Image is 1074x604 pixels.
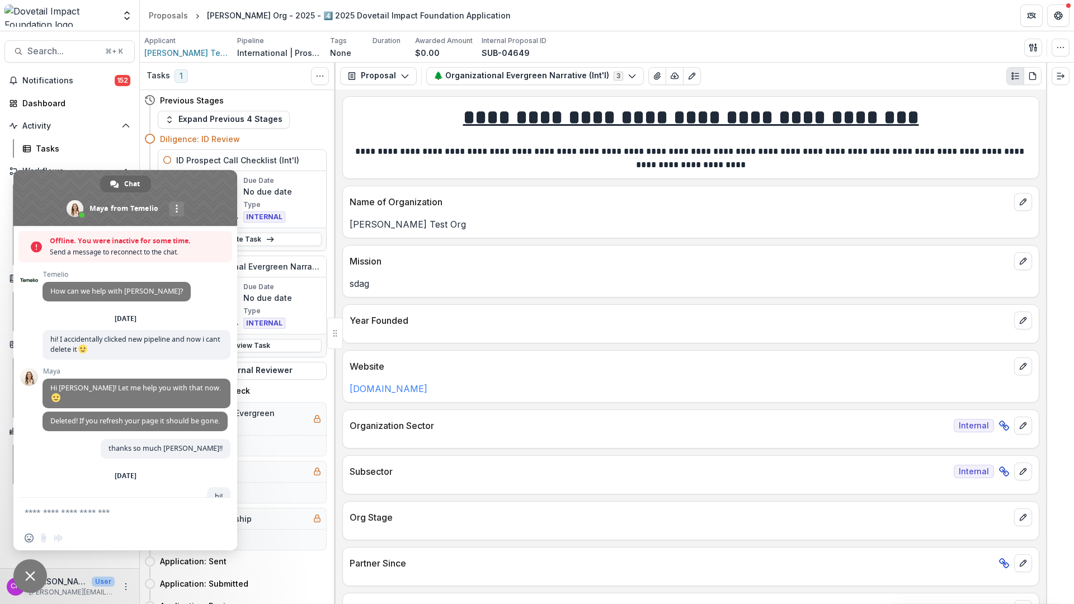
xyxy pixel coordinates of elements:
[22,97,126,109] div: Dashboard
[4,72,135,89] button: Notifications152
[350,195,1010,209] p: Name of Organization
[243,186,322,197] p: No due date
[100,176,151,192] a: Chat
[144,7,192,23] a: Proposals
[1014,193,1032,211] button: edit
[1014,554,1032,572] button: edit
[340,67,417,85] button: Proposal
[29,587,115,597] p: [PERSON_NAME][EMAIL_ADDRESS][DOMAIN_NAME]
[482,47,530,59] p: SUB-04649
[115,315,136,322] div: [DATE]
[25,498,204,526] textarea: Compose your message...
[115,473,136,479] div: [DATE]
[350,218,1032,231] p: [PERSON_NAME] Test Org
[4,336,135,353] button: Open Contacts
[4,270,135,287] button: Open Documents
[1014,508,1032,526] button: edit
[648,67,666,85] button: View Attached Files
[1006,67,1024,85] button: Plaintext view
[144,47,228,59] a: [PERSON_NAME] Test Org
[1047,4,1070,27] button: Get Help
[1014,417,1032,435] button: edit
[25,534,34,542] span: Insert an emoji
[176,261,322,272] h5: 🌲 Organizational Evergreen Narrative (Int'l)
[215,492,223,501] span: hi!
[158,111,290,129] button: Expand Previous 4 Stages
[350,511,1010,524] p: Org Stage
[330,36,347,46] p: Tags
[158,362,327,380] button: Add Internal Reviewer
[160,95,224,106] h4: Previous Stages
[4,422,135,440] button: Open Data & Reporting
[1024,67,1042,85] button: PDF view
[50,235,227,247] span: Offline. You were inactive for some time.
[43,271,191,279] span: Temelio
[149,10,188,21] div: Proposals
[1020,4,1043,27] button: Partners
[160,578,248,589] h4: Application: Submitted
[1014,252,1032,270] button: edit
[176,154,299,166] h5: ID Prospect Call Checklist (Int'l)
[103,45,125,58] div: ⌘ + K
[4,94,135,112] a: Dashboard
[237,47,321,59] p: International | Prospects Pipeline
[22,76,115,86] span: Notifications
[1014,463,1032,480] button: edit
[115,75,130,86] span: 152
[1052,67,1070,85] button: Expand right
[119,580,133,593] button: More
[4,40,135,63] button: Search...
[18,139,135,158] a: Tasks
[109,443,223,453] span: thanks so much [PERSON_NAME]!!
[4,4,115,27] img: Dovetail Impact Foundation logo
[163,339,322,352] a: Review Task
[954,465,994,478] span: Internal
[415,47,440,59] p: $0.00
[160,555,227,567] h4: Application: Sent
[426,67,644,85] button: 🌲 Organizational Evergreen Narrative (Int'l)3
[27,46,98,56] span: Search...
[1014,357,1032,375] button: edit
[119,4,135,27] button: Open entity switcher
[43,367,230,375] span: Maya
[350,360,1010,373] p: Website
[350,314,1010,327] p: Year Founded
[243,306,322,316] p: Type
[415,36,473,46] p: Awarded Amount
[144,36,176,46] p: Applicant
[243,200,322,210] p: Type
[50,286,183,296] span: How can we help with [PERSON_NAME]?
[4,162,135,180] button: Open Workflows
[50,416,220,426] span: Deleted! If you refresh your page it should be gone.
[350,419,949,432] p: Organization Sector
[163,233,322,246] a: Complete Task
[22,167,117,176] span: Workflows
[11,583,21,590] div: Courtney Eker Hardy
[243,176,322,186] p: Due Date
[373,36,401,46] p: Duration
[330,47,351,59] p: None
[144,7,515,23] nav: breadcrumb
[50,247,227,258] span: Send a message to reconnect to the chat.
[237,36,264,46] p: Pipeline
[13,559,47,593] a: Close chat
[350,254,1010,268] p: Mission
[124,176,140,192] span: Chat
[482,36,547,46] p: Internal Proposal ID
[50,383,221,403] span: Hi [PERSON_NAME]! Let me help you with that now.
[243,211,285,223] span: INTERNAL
[954,419,994,432] span: Internal
[175,69,188,83] span: 1
[92,577,115,587] p: User
[350,383,427,394] a: [DOMAIN_NAME]
[243,282,322,292] p: Due Date
[243,318,285,329] span: INTERNAL
[4,117,135,135] button: Open Activity
[50,334,220,354] span: hi! I accidentally clicked new pipeline and now i cant delete it
[683,67,701,85] button: Edit as form
[243,292,322,304] p: No due date
[147,71,170,81] h3: Tasks
[311,67,329,85] button: Toggle View Cancelled Tasks
[22,121,117,131] span: Activity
